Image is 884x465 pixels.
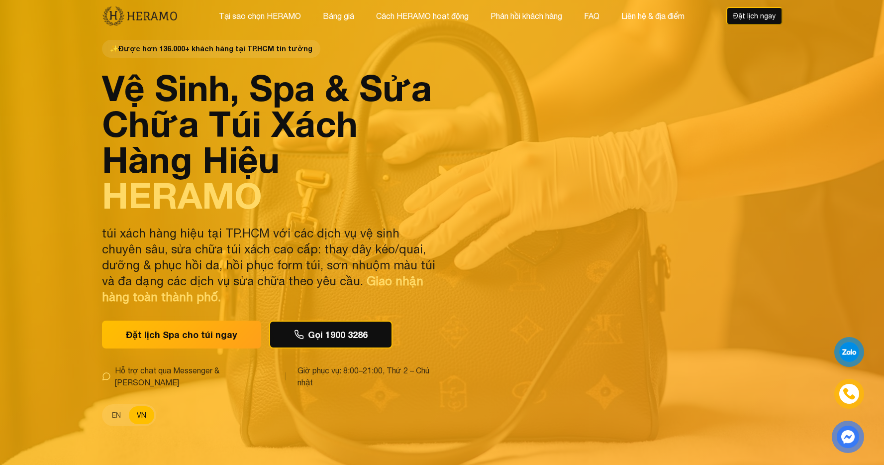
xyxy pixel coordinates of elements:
button: EN [104,406,129,424]
span: star [110,44,118,54]
h1: Vệ Sinh, Spa & Sửa Chữa Túi Xách Hàng Hiệu [102,70,436,213]
button: Gọi 1900 3286 [269,321,393,349]
span: HERAMO [102,174,262,217]
p: túi xách hàng hiệu tại TP.HCM với các dịch vụ vệ sinh chuyên sâu, sửa chữa túi xách cao cấp: thay... [102,225,436,305]
button: Đặt lịch Spa cho túi ngay [102,321,261,349]
button: FAQ [581,9,602,22]
img: new-logo.3f60348b.png [102,5,178,26]
button: Tại sao chọn HERAMO [216,9,304,22]
button: Liên hệ & địa điểm [618,9,688,22]
button: Phản hồi khách hàng [488,9,565,22]
button: Bảng giá [320,9,357,22]
span: Giờ phục vụ: 8:00–21:00, Thứ 2 – Chủ nhật [297,364,436,388]
img: phone-icon [844,388,855,399]
button: VN [129,406,154,424]
a: phone-icon [836,380,863,407]
span: Được hơn 136.000+ khách hàng tại TP.HCM tin tưởng [102,40,320,58]
span: Hỗ trợ chat qua Messenger & [PERSON_NAME] [115,364,273,388]
button: Đặt lịch ngay [726,7,783,25]
button: Cách HERAMO hoạt động [373,9,472,22]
